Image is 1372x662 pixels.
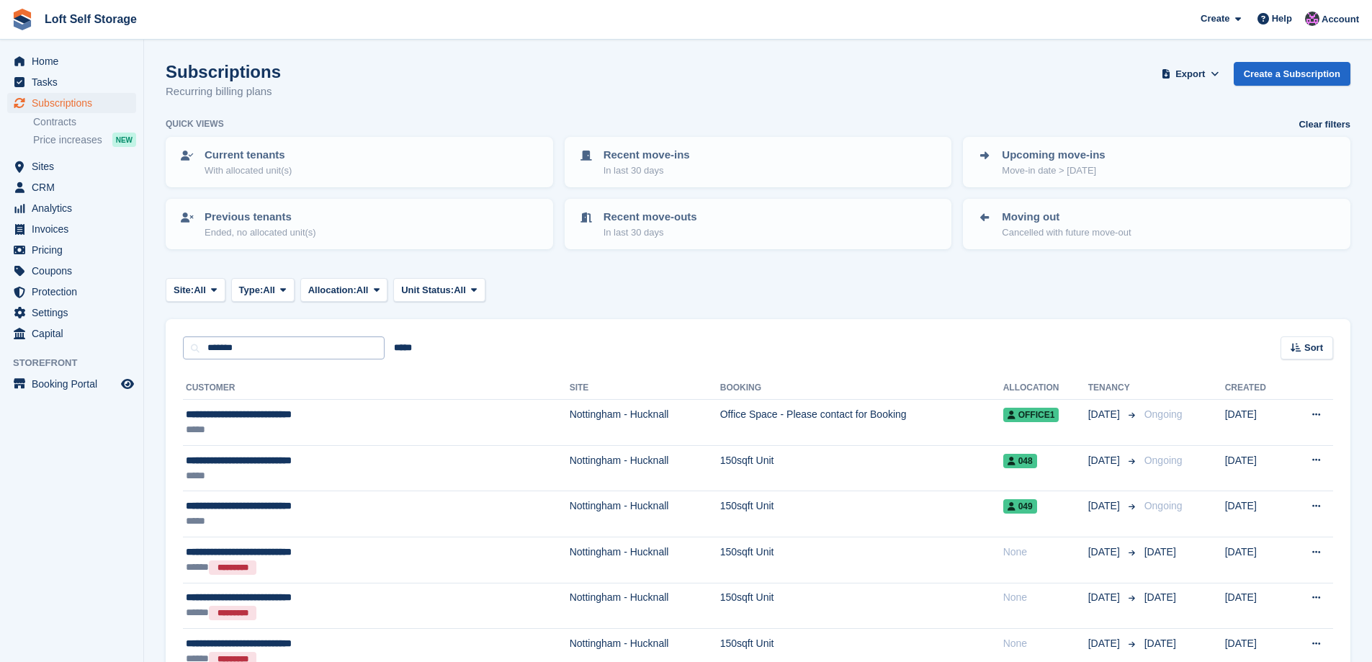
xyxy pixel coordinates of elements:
span: [DATE] [1144,638,1176,649]
img: Amy Wright [1305,12,1319,26]
td: [DATE] [1225,445,1288,491]
div: None [1003,636,1088,651]
span: Unit Status: [401,283,454,298]
span: [DATE] [1144,591,1176,603]
th: Tenancy [1088,377,1139,400]
a: menu [7,72,136,92]
p: Cancelled with future move-out [1002,225,1131,240]
p: Moving out [1002,209,1131,225]
p: Recent move-ins [604,147,690,164]
p: Recurring billing plans [166,84,281,100]
td: [DATE] [1225,537,1288,583]
td: Nottingham - Hucknall [570,400,720,446]
span: Booking Portal [32,374,118,394]
p: Upcoming move-ins [1002,147,1105,164]
span: Price increases [33,133,102,147]
span: Protection [32,282,118,302]
span: Ongoing [1144,408,1183,420]
a: menu [7,177,136,197]
span: All [263,283,275,298]
span: Pricing [32,240,118,260]
span: Sort [1304,341,1323,355]
p: Recent move-outs [604,209,697,225]
td: 150sqft Unit [720,491,1003,537]
span: Allocation: [308,283,357,298]
span: Export [1175,67,1205,81]
p: Current tenants [205,147,292,164]
span: Site: [174,283,194,298]
span: Account [1322,12,1359,27]
span: [DATE] [1088,545,1123,560]
p: Previous tenants [205,209,316,225]
p: In last 30 days [604,164,690,178]
a: Recent move-outs In last 30 days [566,200,951,248]
p: With allocated unit(s) [205,164,292,178]
td: [DATE] [1225,583,1288,629]
a: menu [7,51,136,71]
a: menu [7,240,136,260]
span: Invoices [32,219,118,239]
a: Current tenants With allocated unit(s) [167,138,552,186]
h1: Subscriptions [166,62,281,81]
a: Previous tenants Ended, no allocated unit(s) [167,200,552,248]
a: Moving out Cancelled with future move-out [964,200,1349,248]
span: Sites [32,156,118,176]
a: Price increases NEW [33,132,136,148]
span: Ongoing [1144,455,1183,466]
span: CRM [32,177,118,197]
td: Nottingham - Hucknall [570,537,720,583]
span: Create [1201,12,1229,26]
div: NEW [112,133,136,147]
span: Capital [32,323,118,344]
span: Analytics [32,198,118,218]
span: [DATE] [1088,407,1123,422]
a: menu [7,156,136,176]
span: Subscriptions [32,93,118,113]
span: 048 [1003,454,1037,468]
span: [DATE] [1088,636,1123,651]
button: Site: All [166,278,225,302]
span: All [357,283,369,298]
span: [DATE] [1144,546,1176,558]
span: Type: [239,283,264,298]
h6: Quick views [166,117,224,130]
img: stora-icon-8386f47178a22dfd0bd8f6a31ec36ba5ce8667c1dd55bd0f319d3a0aa187defe.svg [12,9,33,30]
a: menu [7,282,136,302]
span: All [454,283,466,298]
p: Ended, no allocated unit(s) [205,225,316,240]
p: Move-in date > [DATE] [1002,164,1105,178]
a: menu [7,219,136,239]
span: Coupons [32,261,118,281]
td: [DATE] [1225,491,1288,537]
th: Allocation [1003,377,1088,400]
span: [DATE] [1088,453,1123,468]
span: Help [1272,12,1292,26]
td: Nottingham - Hucknall [570,445,720,491]
span: [DATE] [1088,498,1123,514]
span: Ongoing [1144,500,1183,511]
a: menu [7,93,136,113]
span: Tasks [32,72,118,92]
a: menu [7,261,136,281]
button: Export [1159,62,1222,86]
td: 150sqft Unit [720,583,1003,629]
p: In last 30 days [604,225,697,240]
td: Nottingham - Hucknall [570,583,720,629]
td: [DATE] [1225,400,1288,446]
a: menu [7,198,136,218]
span: [DATE] [1088,590,1123,605]
th: Site [570,377,720,400]
th: Customer [183,377,570,400]
td: 150sqft Unit [720,537,1003,583]
button: Type: All [231,278,295,302]
a: menu [7,323,136,344]
button: Allocation: All [300,278,388,302]
span: 049 [1003,499,1037,514]
a: Contracts [33,115,136,129]
span: Office1 [1003,408,1059,422]
div: None [1003,590,1088,605]
td: 150sqft Unit [720,445,1003,491]
td: Office Space - Please contact for Booking [720,400,1003,446]
a: Upcoming move-ins Move-in date > [DATE] [964,138,1349,186]
span: All [194,283,206,298]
